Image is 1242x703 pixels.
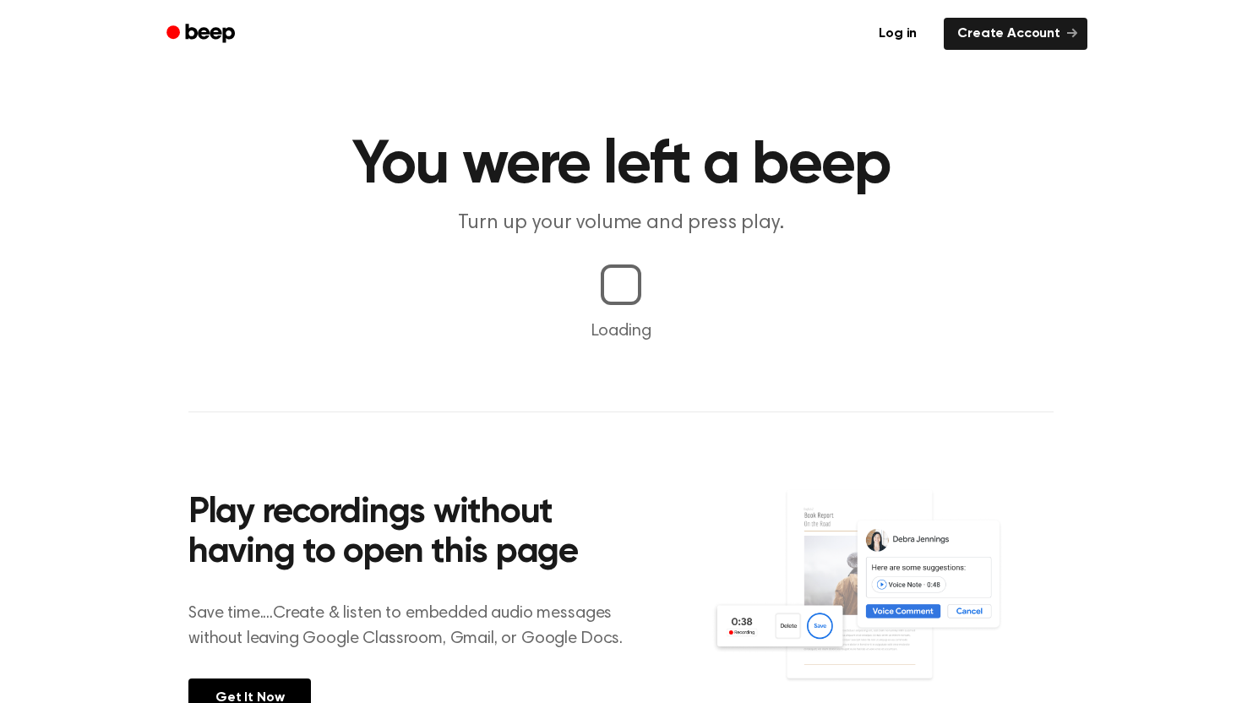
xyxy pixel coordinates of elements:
[297,210,945,237] p: Turn up your volume and press play.
[188,493,644,574] h2: Play recordings without having to open this page
[188,135,1054,196] h1: You were left a beep
[188,601,644,651] p: Save time....Create & listen to embedded audio messages without leaving Google Classroom, Gmail, ...
[944,18,1087,50] a: Create Account
[155,18,250,51] a: Beep
[862,14,934,53] a: Log in
[20,319,1222,344] p: Loading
